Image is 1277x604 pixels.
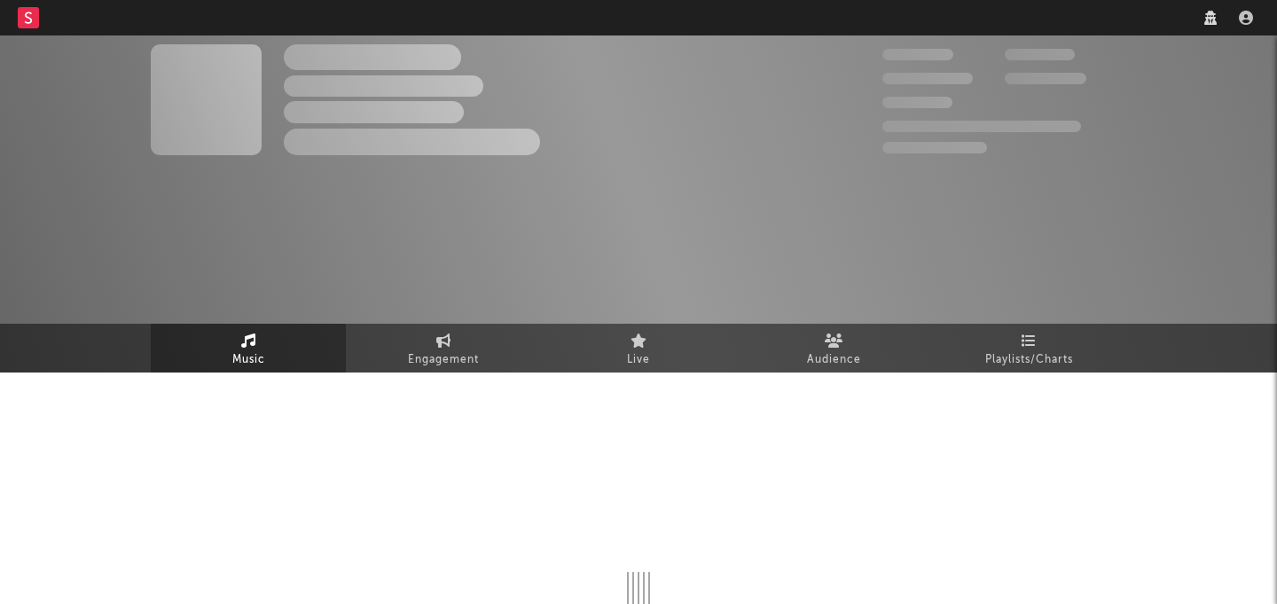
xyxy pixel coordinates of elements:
[541,324,736,373] a: Live
[882,73,973,84] span: 50,000,000
[232,349,265,371] span: Music
[151,324,346,373] a: Music
[985,349,1073,371] span: Playlists/Charts
[882,49,953,60] span: 300,000
[882,97,952,108] span: 100,000
[882,121,1081,132] span: 50,000,000 Monthly Listeners
[736,324,931,373] a: Audience
[1005,49,1075,60] span: 100,000
[882,142,987,153] span: Jump Score: 85.0
[408,349,479,371] span: Engagement
[1005,73,1086,84] span: 1,000,000
[931,324,1126,373] a: Playlists/Charts
[807,349,861,371] span: Audience
[627,349,650,371] span: Live
[346,324,541,373] a: Engagement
